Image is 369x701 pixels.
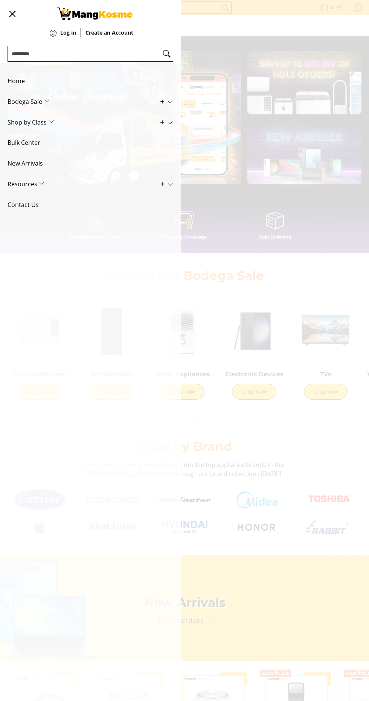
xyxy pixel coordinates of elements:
span: New Arrivals [8,153,162,174]
strong: Create an Account [85,29,133,36]
span: Shop by Class [8,112,162,133]
span: Bulk Center [8,132,162,153]
span: Resources [8,174,162,195]
button: Search [161,46,173,61]
a: Bulk Center [8,132,173,153]
a: Create an Account [85,30,133,47]
span: Bodega Sale [8,91,162,112]
a: New Arrivals [8,153,173,174]
a: Log in [60,30,76,47]
span: Contact Us [8,195,162,215]
a: Shop by Class [8,112,173,133]
a: Bodega Sale [8,91,173,112]
a: Resources [8,174,173,195]
img: Mang Kosme: Your Home Appliances Warehouse Sale Partner! [57,8,133,20]
span: Home [8,71,162,91]
a: Contact Us [8,195,173,215]
a: Home [8,71,173,91]
strong: Log in [60,29,76,36]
